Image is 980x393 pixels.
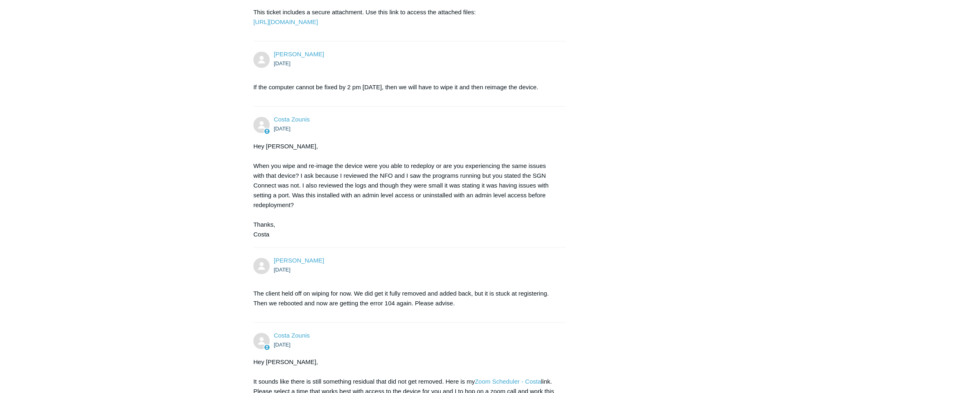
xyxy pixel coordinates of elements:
time: 09/09/2025, 15:41 [274,126,290,132]
a: Costa Zounis [274,332,310,339]
time: 09/09/2025, 16:20 [274,267,290,273]
a: [PERSON_NAME] [274,257,324,264]
a: [PERSON_NAME] [274,51,324,57]
p: This ticket includes a secure attachment. Use this link to access the attached files: [253,7,558,27]
span: Sophie Chauvin [274,257,324,264]
div: Hey [PERSON_NAME], When you wipe and re-image the device were you able to redeploy or are you exp... [253,141,558,239]
time: 09/09/2025, 13:03 [274,60,290,66]
p: The client held off on wiping for now. We did get it fully removed and added back, but it is stuc... [253,289,558,308]
span: Sophie Chauvin [274,51,324,57]
a: Zoom Scheduler - Costa [475,378,541,385]
a: [URL][DOMAIN_NAME] [253,18,318,25]
p: If the computer cannot be fixed by 2 pm [DATE], then we will have to wipe it and then reimage the... [253,82,558,92]
time: 09/09/2025, 16:52 [274,342,290,348]
a: Costa Zounis [274,116,310,123]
